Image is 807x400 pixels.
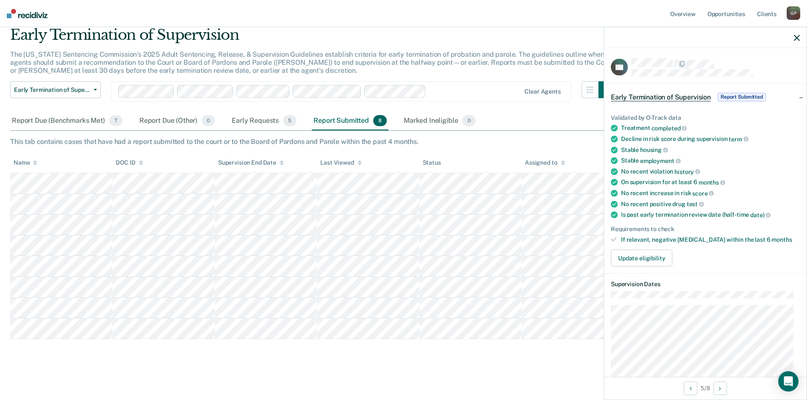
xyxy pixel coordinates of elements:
div: No recent violation [621,168,800,175]
span: employment [640,157,680,164]
div: This tab contains cases that have had a report submitted to the court or to the Board of Pardons ... [10,138,797,146]
span: 5 [283,115,297,126]
button: Update eligibility [611,250,672,267]
img: Recidiviz [7,9,47,18]
div: Stable [621,157,800,165]
div: Report Submitted [312,112,388,130]
span: test [687,201,704,207]
div: Status [423,159,441,166]
div: No recent increase in risk [621,190,800,197]
div: Last Viewed [320,159,361,166]
div: No recent positive drug [621,200,800,208]
div: Name [14,159,37,166]
span: completed [652,125,687,132]
div: Early Termination of SupervisionReport Submitted [604,83,807,110]
div: Open Intercom Messenger [778,371,799,392]
div: Marked Ineligible [402,112,477,130]
span: history [674,168,700,175]
div: Validated by O-Track data [611,114,800,121]
div: G P [787,6,800,20]
span: housing [640,146,668,153]
div: Treatment [621,124,800,132]
span: 0 [202,115,215,126]
div: Supervision End Date [218,159,284,166]
div: Assigned to [525,159,565,166]
span: Report Submitted [718,93,766,101]
span: score [692,190,714,196]
span: 0 [462,115,475,126]
div: Early Termination of Supervision [10,26,616,50]
span: date) [750,212,771,218]
div: Decline in risk score during supervision [621,135,800,143]
div: DOC ID [116,159,143,166]
div: If relevant, negative [MEDICAL_DATA] within the last 6 [621,236,800,243]
span: 7 [109,115,122,126]
button: Previous Opportunity [684,381,697,395]
div: Clear agents [524,88,560,95]
span: term [729,135,748,142]
div: Requirements to check [611,225,800,232]
div: 5 / 8 [604,377,807,399]
span: Early Termination of Supervision [611,93,711,101]
div: Is past early termination review date (half-time [621,211,800,219]
span: months [771,236,792,243]
button: Next Opportunity [713,381,727,395]
div: Report Due (Other) [138,112,216,130]
div: On supervision for at least 6 [621,179,800,186]
span: months [699,179,725,186]
div: Early Requests [230,112,298,130]
dt: Supervision Dates [611,281,800,288]
span: 8 [373,115,387,126]
div: Stable [621,146,800,154]
p: The [US_STATE] Sentencing Commission’s 2025 Adult Sentencing, Release, & Supervision Guidelines e... [10,50,613,74]
span: Early Termination of Supervision [14,86,90,94]
div: Report Due (Benchmarks Met) [10,112,124,130]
